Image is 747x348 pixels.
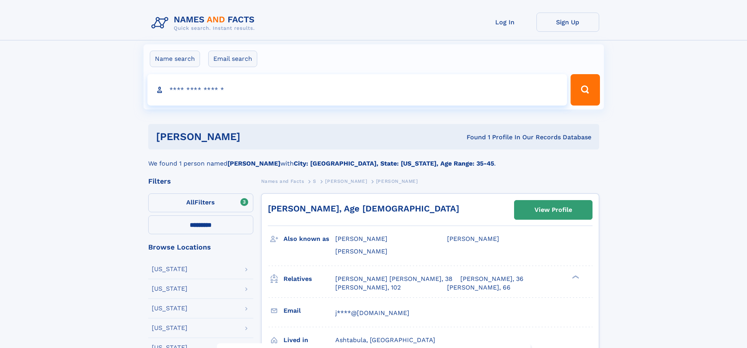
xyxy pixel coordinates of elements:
a: [PERSON_NAME], 66 [447,283,511,292]
label: Filters [148,193,253,212]
a: [PERSON_NAME], 36 [460,275,523,283]
div: ❯ [570,274,580,279]
span: [PERSON_NAME] [325,179,367,184]
a: View Profile [514,200,592,219]
div: [US_STATE] [152,266,187,272]
b: City: [GEOGRAPHIC_DATA], State: [US_STATE], Age Range: 35-45 [294,160,494,167]
h3: Email [284,304,335,317]
h3: Relatives [284,272,335,286]
label: Email search [208,51,257,67]
span: Ashtabula, [GEOGRAPHIC_DATA] [335,336,435,344]
a: [PERSON_NAME] [325,176,367,186]
button: Search Button [571,74,600,106]
img: Logo Names and Facts [148,13,261,34]
span: All [186,199,194,206]
a: [PERSON_NAME] [PERSON_NAME], 38 [335,275,453,283]
h3: Also known as [284,232,335,246]
div: View Profile [534,201,572,219]
input: search input [147,74,567,106]
div: [US_STATE] [152,325,187,331]
div: [US_STATE] [152,305,187,312]
div: Filters [148,178,253,185]
div: Browse Locations [148,244,253,251]
a: Names and Facts [261,176,304,186]
span: S [313,179,316,184]
h1: [PERSON_NAME] [156,132,354,142]
a: [PERSON_NAME], 102 [335,283,401,292]
a: [PERSON_NAME], Age [DEMOGRAPHIC_DATA] [268,204,459,213]
a: Log In [474,13,536,32]
a: S [313,176,316,186]
span: [PERSON_NAME] [447,235,499,242]
span: [PERSON_NAME] [335,235,387,242]
b: [PERSON_NAME] [227,160,280,167]
a: Sign Up [536,13,599,32]
span: [PERSON_NAME] [376,179,418,184]
span: [PERSON_NAME] [335,248,387,255]
label: Name search [150,51,200,67]
div: [US_STATE] [152,286,187,292]
div: We found 1 person named with . [148,149,599,168]
h3: Lived in [284,333,335,347]
div: Found 1 Profile In Our Records Database [353,133,591,142]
